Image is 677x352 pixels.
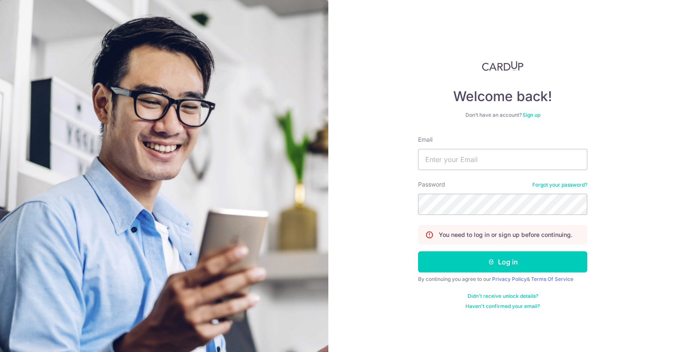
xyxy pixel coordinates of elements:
[418,88,587,105] h4: Welcome back!
[418,276,587,283] div: By continuing you agree to our &
[439,231,572,239] p: You need to log in or sign up before continuing.
[532,181,587,188] a: Forgot your password?
[418,112,587,118] div: Don’t have an account?
[418,180,445,189] label: Password
[418,149,587,170] input: Enter your Email
[465,303,540,310] a: Haven't confirmed your email?
[482,61,523,71] img: CardUp Logo
[418,135,432,144] label: Email
[468,293,538,300] a: Didn't receive unlock details?
[523,112,540,118] a: Sign up
[492,276,527,282] a: Privacy Policy
[418,251,587,272] button: Log in
[531,276,573,282] a: Terms Of Service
